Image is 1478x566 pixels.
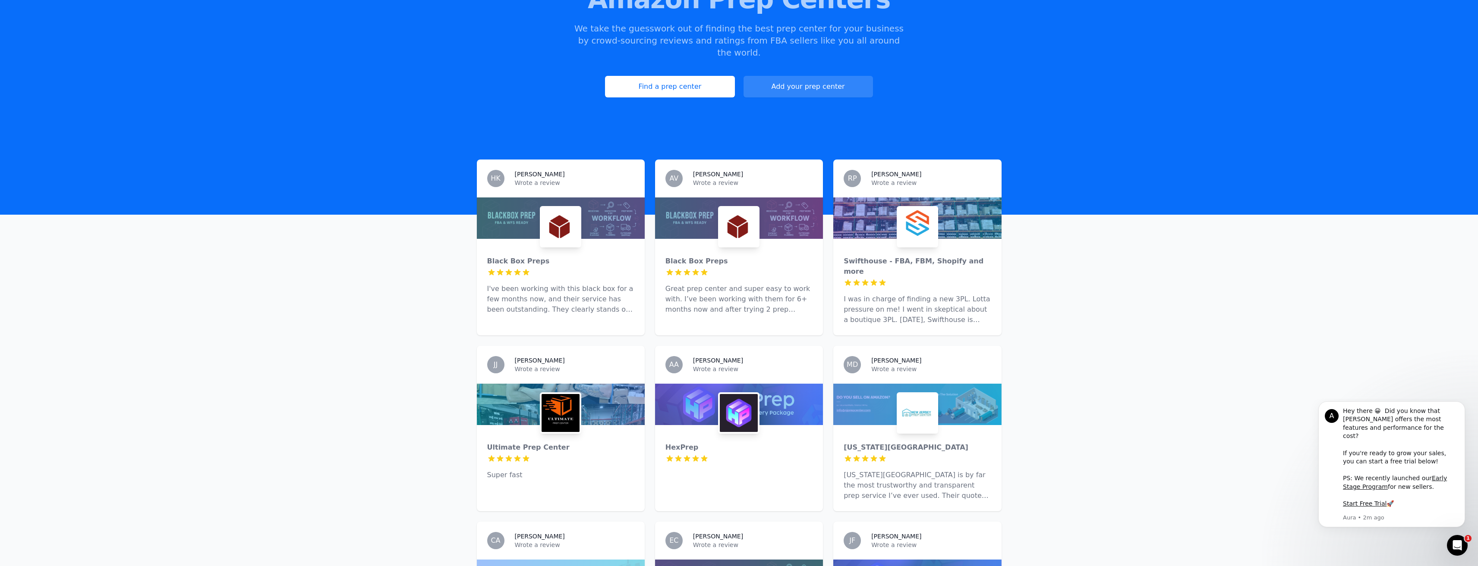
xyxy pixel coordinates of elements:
p: We take the guesswork out of finding the best prep center for your business by crowd-sourcing rev... [574,22,905,59]
h3: [PERSON_NAME] [515,356,565,365]
p: Wrote a review [515,365,634,373]
p: I was in charge of finding a new 3PL. Lotta pressure on me! I went in skeptical about a boutique ... [844,294,991,325]
a: RP[PERSON_NAME]Wrote a reviewSwifthouse - FBA, FBM, Shopify and moreSwifthouse - FBA, FBM, Shopif... [833,159,1001,335]
h3: [PERSON_NAME] [693,170,743,178]
iframe: Intercom live chat [1447,535,1468,556]
h3: [PERSON_NAME] [693,532,743,541]
img: Ultimate Prep Center [542,394,580,432]
p: Great prep center and super easy to work with. I’ve been working with them for 6+ months now and ... [665,284,813,315]
div: Swifthouse - FBA, FBM, Shopify and more [844,256,991,277]
img: HexPrep [720,394,758,432]
span: AA [669,361,679,368]
p: Wrote a review [515,541,634,549]
span: RP [848,175,857,182]
p: Wrote a review [693,541,813,549]
span: 1 [1465,535,1472,542]
h3: [PERSON_NAME] [871,356,921,365]
span: CA [491,537,500,544]
p: Wrote a review [871,178,991,187]
h3: [PERSON_NAME] [871,170,921,178]
a: Add your prep center [744,76,873,97]
span: JJ [494,361,498,368]
a: MD[PERSON_NAME]Wrote a reviewNew Jersey Prep Center[US_STATE][GEOGRAPHIC_DATA][US_STATE][GEOGRAPH... [833,346,1001,511]
a: AA[PERSON_NAME]Wrote a reviewHexPrepHexPrep [655,346,823,511]
span: MD [847,361,858,368]
h3: [PERSON_NAME] [693,356,743,365]
p: [US_STATE][GEOGRAPHIC_DATA] is by far the most trustworthy and transparent prep service I’ve ever... [844,470,991,501]
h3: [PERSON_NAME] [515,532,565,541]
span: HK [491,175,501,182]
div: [US_STATE][GEOGRAPHIC_DATA] [844,442,991,453]
div: Black Box Preps [665,256,813,266]
p: Wrote a review [515,178,634,187]
span: JF [849,537,855,544]
p: Wrote a review [693,178,813,187]
h3: [PERSON_NAME] [871,532,921,541]
p: Wrote a review [871,541,991,549]
img: Black Box Preps [720,208,758,246]
iframe: Intercom notifications message [1305,399,1478,560]
p: Wrote a review [871,365,991,373]
a: Find a prep center [605,76,734,97]
span: EC [669,537,678,544]
p: Wrote a review [693,365,813,373]
img: New Jersey Prep Center [898,394,936,432]
a: JJ[PERSON_NAME]Wrote a reviewUltimate Prep CenterUltimate Prep CenterSuper fast [477,346,645,511]
p: I've been working with this black box for a few months now, and their service has been outstandin... [487,284,634,315]
div: HexPrep [665,442,813,453]
a: AV[PERSON_NAME]Wrote a reviewBlack Box PrepsBlack Box PrepsGreat prep center and super easy to wo... [655,159,823,335]
p: Super fast [487,470,634,480]
a: HK[PERSON_NAME]Wrote a reviewBlack Box PrepsBlack Box PrepsI've been working with this black box ... [477,159,645,335]
h3: [PERSON_NAME] [515,170,565,178]
div: Black Box Preps [487,256,634,266]
img: Swifthouse - FBA, FBM, Shopify and more [898,208,936,246]
div: Ultimate Prep Center [487,442,634,453]
img: Black Box Preps [542,208,580,246]
span: AV [669,175,678,182]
